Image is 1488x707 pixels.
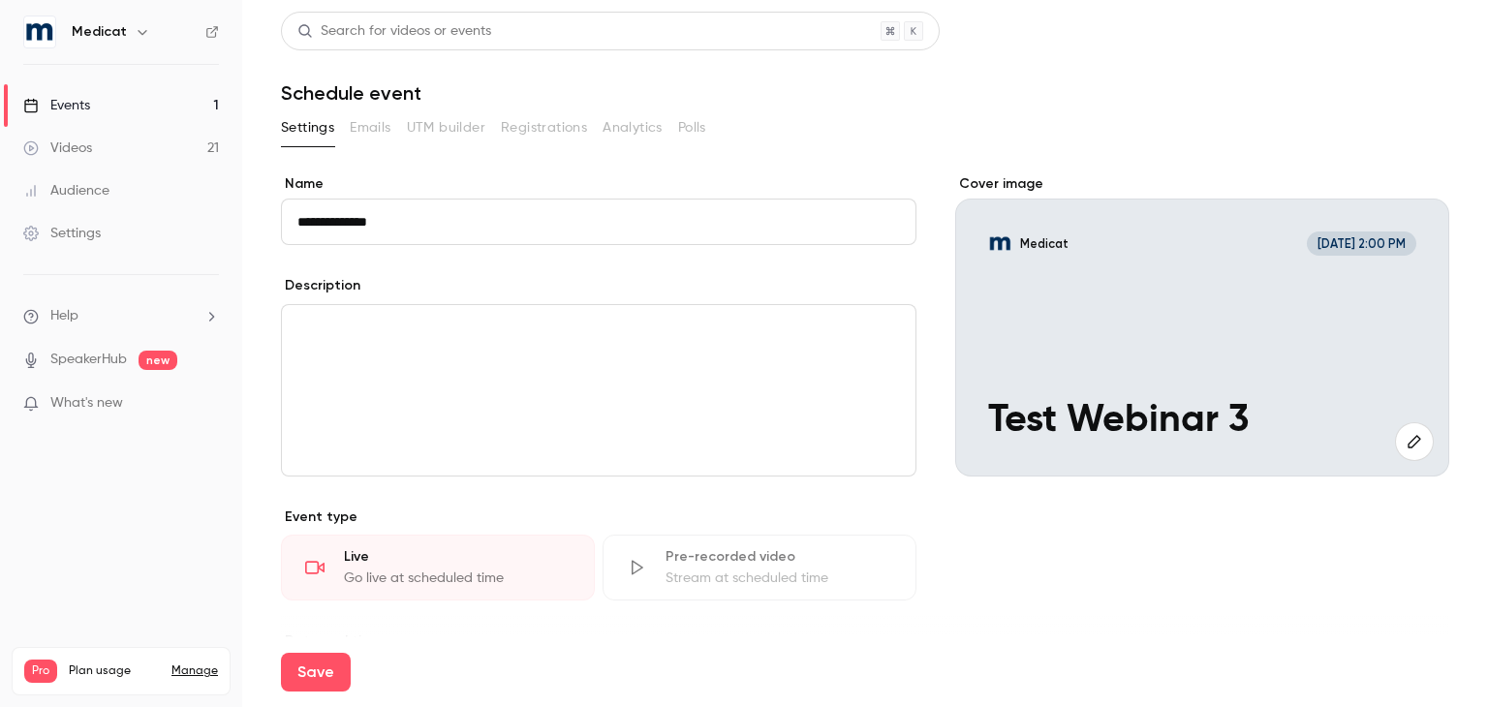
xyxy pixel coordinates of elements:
span: Help [50,306,78,326]
div: Stream at scheduled time [666,569,892,588]
p: Test Webinar 3 [988,399,1416,444]
span: What's new [50,393,123,414]
span: [DATE] 2:00 PM [1307,231,1416,256]
span: Plan usage [69,663,160,679]
h6: Medicat [72,22,127,42]
div: LiveGo live at scheduled time [281,535,595,600]
div: Settings [23,224,101,243]
div: Pre-recorded video [666,547,892,567]
div: Videos [23,138,92,158]
div: Pre-recorded videoStream at scheduled time [603,535,916,600]
div: Go live at scheduled time [344,569,571,588]
li: help-dropdown-opener [23,306,219,326]
span: Analytics [603,118,663,138]
span: UTM builder [407,118,485,138]
label: Description [281,276,360,295]
a: Manage [171,663,218,679]
div: Audience [23,181,109,200]
button: Settings [281,112,334,143]
p: Event type [281,507,916,527]
div: Live [344,547,571,567]
h1: Schedule event [281,81,1449,105]
button: Save [281,653,351,692]
label: Cover image [955,174,1449,194]
label: Name [281,174,916,194]
img: Test Webinar 3 [988,231,1012,256]
span: new [139,351,177,370]
span: Polls [678,118,706,138]
span: Registrations [501,118,587,138]
div: editor [282,305,915,476]
span: Pro [24,660,57,683]
div: Search for videos or events [297,21,491,42]
img: Medicat [24,16,55,47]
div: Events [23,96,90,115]
a: SpeakerHub [50,350,127,370]
section: description [281,304,916,476]
span: Emails [350,118,390,138]
p: Medicat [1020,235,1069,252]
